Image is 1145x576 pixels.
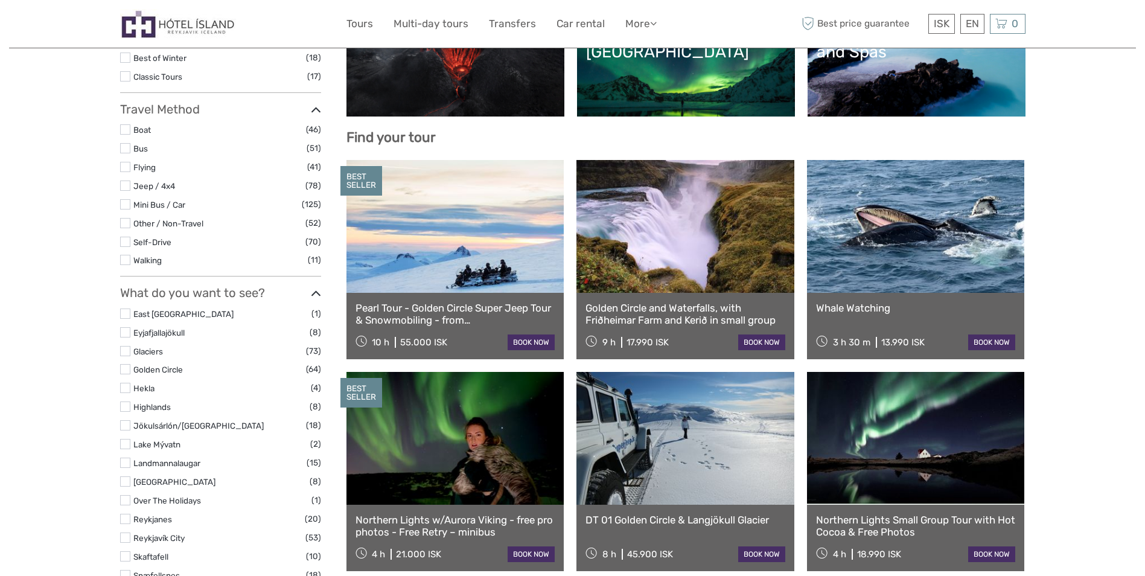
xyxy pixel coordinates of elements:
span: (1) [311,307,321,321]
a: Jökulsárlón/[GEOGRAPHIC_DATA] [133,421,264,430]
a: Best of Winter [133,53,187,63]
a: Tours [346,15,373,33]
a: book now [968,546,1015,562]
h3: Travel Method [120,102,321,117]
a: book now [508,546,555,562]
a: Lake Mývatn [133,440,180,449]
a: East [GEOGRAPHIC_DATA] [133,309,234,319]
span: 4 h [833,549,846,560]
a: Northern Lights w/Aurora Viking - free pro photos - Free Retry – minibus [356,514,555,539]
a: Pearl Tour - Golden Circle Super Jeep Tour & Snowmobiling - from [GEOGRAPHIC_DATA] [356,302,555,327]
span: 8 h [602,549,616,560]
div: 45.900 ISK [627,549,673,560]
span: (17) [307,69,321,83]
a: Skaftafell [133,552,168,562]
span: (8) [310,475,321,488]
span: (20) [305,512,321,526]
span: (18) [306,418,321,432]
a: Jeep / 4x4 [133,181,175,191]
a: [GEOGRAPHIC_DATA] [133,477,215,487]
span: 9 h [602,337,616,348]
span: (41) [307,160,321,174]
a: Glaciers [133,347,163,356]
div: BEST SELLER [340,378,382,408]
span: (53) [305,531,321,545]
span: 4 h [372,549,385,560]
a: book now [738,546,785,562]
a: book now [968,334,1015,350]
a: Transfers [489,15,536,33]
span: (73) [306,344,321,358]
a: Golden Circle [133,365,183,374]
a: More [625,15,657,33]
div: 18.990 ISK [857,549,901,560]
b: Find your tour [346,129,436,146]
span: ISK [934,18,949,30]
a: Mini Bus / Car [133,200,185,210]
a: Hekla [133,383,155,393]
span: (10) [306,549,321,563]
span: (11) [308,253,321,267]
div: 17.990 ISK [627,337,669,348]
a: Reykjanes [133,514,172,524]
a: Boat [133,125,151,135]
span: (125) [302,197,321,211]
a: Walking [133,255,162,265]
span: (15) [307,456,321,470]
a: Whale Watching [816,302,1016,314]
div: 13.990 ISK [881,337,925,348]
a: Landmannalaugar [133,458,200,468]
span: (4) [311,381,321,395]
div: EN [960,14,984,34]
a: Highlands [133,402,171,412]
span: (78) [305,179,321,193]
span: (2) [310,437,321,451]
span: 0 [1010,18,1020,30]
span: (64) [306,362,321,376]
a: Northern Lights in [GEOGRAPHIC_DATA] [586,23,786,107]
span: Best price guarantee [799,14,925,34]
a: Multi-day tours [394,15,468,33]
a: Northern Lights Small Group Tour with Hot Cocoa & Free Photos [816,514,1016,539]
span: (70) [305,235,321,249]
a: Bus [133,144,148,153]
span: (8) [310,325,321,339]
h3: What do you want to see? [120,286,321,300]
span: (18) [306,51,321,65]
a: Other / Non-Travel [133,219,203,228]
a: Eyjafjallajökull [133,328,185,338]
span: (46) [306,123,321,136]
a: book now [508,334,555,350]
a: Over The Holidays [133,496,201,505]
a: DT 01 Golden Circle & Langjökull Glacier [585,514,785,526]
span: (1) [311,493,321,507]
a: Lagoons, Nature Baths and Spas [817,23,1016,107]
a: Lava and Volcanoes [356,23,555,107]
a: Reykjavík City [133,533,185,543]
span: 3 h 30 m [833,337,870,348]
span: 10 h [372,337,389,348]
img: Hótel Ísland [120,9,236,39]
a: Car rental [557,15,605,33]
a: Flying [133,162,156,172]
a: Classic Tours [133,72,182,82]
div: 21.000 ISK [396,549,441,560]
div: BEST SELLER [340,166,382,196]
div: 55.000 ISK [400,337,447,348]
a: book now [738,334,785,350]
span: (52) [305,216,321,230]
a: Self-Drive [133,237,171,247]
span: (51) [307,141,321,155]
span: (8) [310,400,321,414]
a: Golden Circle and Waterfalls, with Friðheimar Farm and Kerið in small group [585,302,785,327]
